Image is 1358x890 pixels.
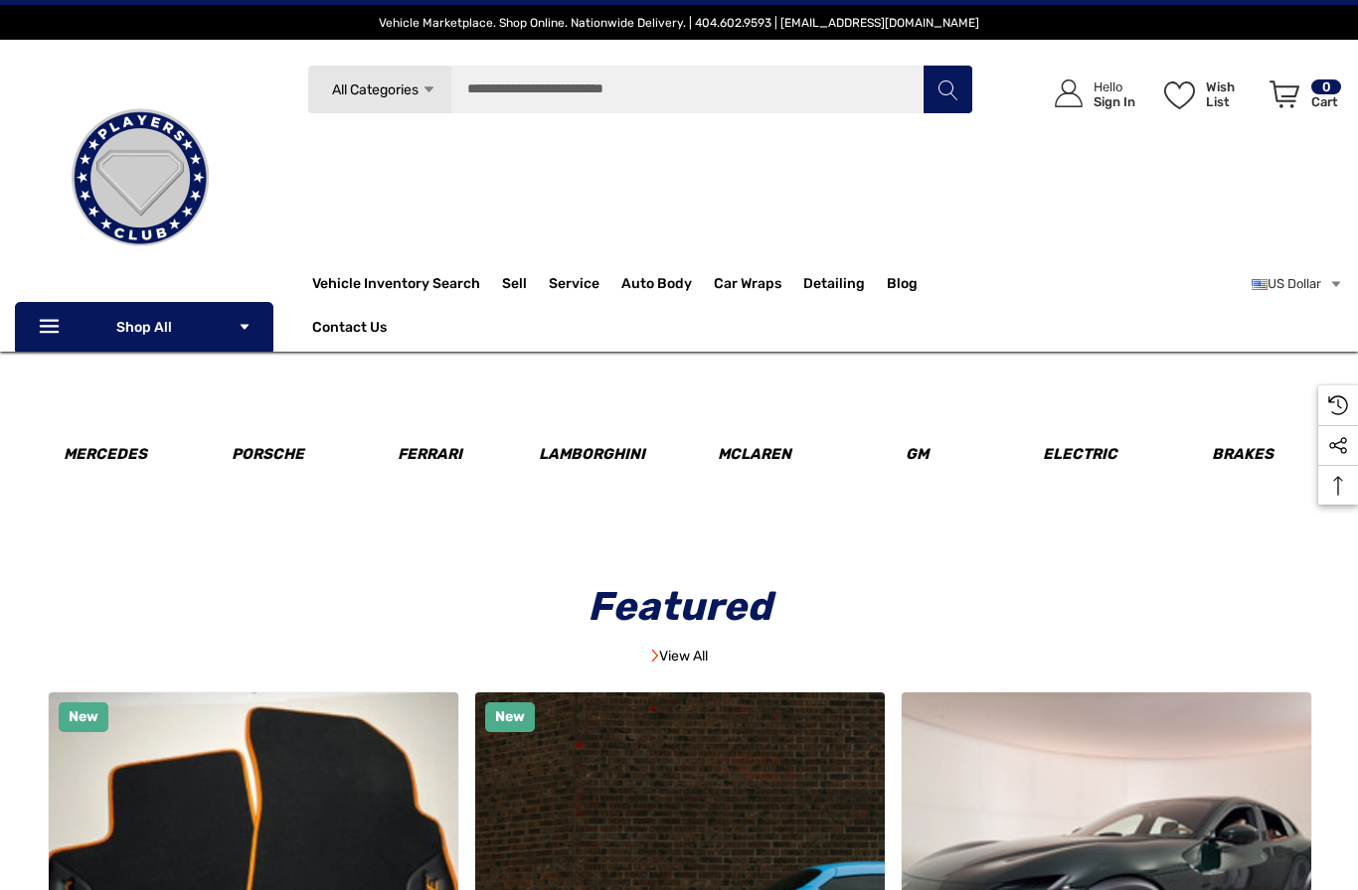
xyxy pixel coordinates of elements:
button: Search [923,65,972,114]
span: Ferrari [398,445,462,464]
a: Detailing [803,264,887,304]
a: Vehicle Inventory Search [312,275,480,297]
span: Featured [574,583,785,630]
span: McLaren [718,445,791,464]
a: Service [549,264,621,304]
svg: Icon Arrow Down [422,82,436,97]
span: Service [549,275,599,297]
span: Electric [1043,445,1117,464]
svg: Wish List [1164,81,1195,109]
p: Wish List [1206,79,1259,109]
a: Image Device Ferrari [350,371,509,488]
svg: Icon User Account [1055,79,1083,107]
a: USD [1252,264,1343,304]
a: Blog [887,275,918,297]
img: Image Banner [651,649,659,663]
p: Shop All [15,302,273,352]
span: Vehicle Marketplace. Shop Online. Nationwide Delivery. | 404.602.9593 | [EMAIL_ADDRESS][DOMAIN_NAME] [379,16,979,30]
p: Cart [1311,94,1341,109]
svg: Review Your Cart [1270,80,1299,108]
span: GM [906,445,929,464]
span: Porsche [232,445,304,464]
a: All Categories Icon Arrow Down Icon Arrow Up [307,65,451,114]
a: Car Wraps [714,264,803,304]
a: View All [651,648,708,665]
span: Brakes [1212,445,1273,464]
svg: Social Media [1328,436,1348,456]
p: Hello [1094,79,1135,94]
span: Sell [502,275,527,297]
a: Image Device Electric [1000,371,1159,488]
p: Sign In [1094,94,1135,109]
p: 0 [1311,79,1341,94]
a: Contact Us [312,319,387,341]
span: New [69,708,98,725]
a: Cart with 0 items [1261,60,1343,137]
a: Image Device Lamborghini [513,371,672,488]
span: All Categories [331,81,418,98]
a: Wish List Wish List [1155,60,1261,128]
a: Auto Body [621,264,714,304]
a: Image Device McLaren [675,371,834,488]
a: Sign in [1032,60,1145,128]
svg: Top [1318,476,1358,496]
img: Players Club | Cars For Sale [41,78,240,277]
a: Image Device GM [838,371,997,488]
svg: Recently Viewed [1328,395,1348,415]
a: Image Device Brakes [1162,371,1321,488]
svg: Icon Arrow Down [238,320,252,334]
span: Detailing [803,275,865,297]
span: New [495,708,525,725]
svg: Icon Line [37,316,67,339]
span: Mercedes [64,445,147,464]
span: Lamborghini [539,445,645,464]
a: Image Device Porsche [188,371,347,488]
span: Auto Body [621,275,692,297]
a: Sell [502,264,549,304]
a: Image Device Mercedes [26,371,185,488]
span: Car Wraps [714,275,781,297]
